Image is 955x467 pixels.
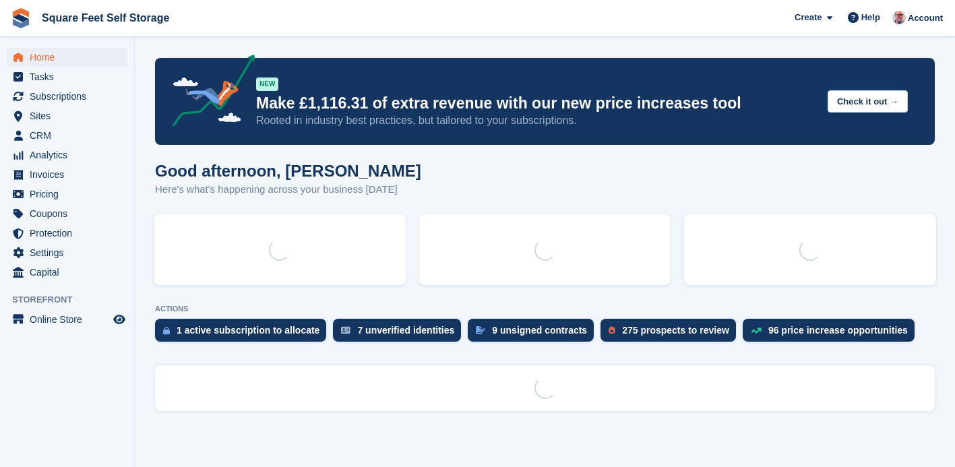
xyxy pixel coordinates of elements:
span: Pricing [30,185,111,204]
img: stora-icon-8386f47178a22dfd0bd8f6a31ec36ba5ce8667c1dd55bd0f319d3a0aa187defe.svg [11,8,31,28]
a: menu [7,126,127,145]
a: 1 active subscription to allocate [155,319,333,348]
span: Protection [30,224,111,243]
img: contract_signature_icon-13c848040528278c33f63329250d36e43548de30e8caae1d1a13099fd9432cc5.svg [476,326,485,334]
a: 9 unsigned contracts [468,319,600,348]
span: Settings [30,243,111,262]
div: 9 unsigned contracts [492,325,587,336]
div: 275 prospects to review [622,325,729,336]
a: 7 unverified identities [333,319,468,348]
span: Home [30,48,111,67]
img: David Greer [892,11,906,24]
a: Preview store [111,311,127,328]
a: menu [7,263,127,282]
span: Online Store [30,310,111,329]
a: Square Feet Self Storage [36,7,175,29]
p: Here's what's happening across your business [DATE] [155,182,421,197]
a: menu [7,146,127,164]
h1: Good afternoon, [PERSON_NAME] [155,162,421,180]
a: menu [7,224,127,243]
div: 1 active subscription to allocate [177,325,319,336]
p: ACTIONS [155,305,935,313]
span: Help [861,11,880,24]
a: menu [7,243,127,262]
img: prospect-51fa495bee0391a8d652442698ab0144808aea92771e9ea1ae160a38d050c398.svg [609,326,615,334]
img: price-adjustments-announcement-icon-8257ccfd72463d97f412b2fc003d46551f7dbcb40ab6d574587a9cd5c0d94... [161,55,255,131]
a: menu [7,67,127,86]
span: Sites [30,106,111,125]
a: menu [7,310,127,329]
span: Analytics [30,146,111,164]
a: menu [7,48,127,67]
img: price_increase_opportunities-93ffe204e8149a01c8c9dc8f82e8f89637d9d84a8eef4429ea346261dce0b2c0.svg [751,328,762,334]
span: CRM [30,126,111,145]
span: Account [908,11,943,25]
span: Create [795,11,822,24]
span: Subscriptions [30,87,111,106]
a: menu [7,165,127,184]
a: menu [7,204,127,223]
p: Make £1,116.31 of extra revenue with our new price increases tool [256,94,817,113]
a: menu [7,185,127,204]
a: menu [7,87,127,106]
span: Invoices [30,165,111,184]
a: 96 price increase opportunities [743,319,921,348]
div: 96 price increase opportunities [768,325,908,336]
div: NEW [256,77,278,91]
span: Capital [30,263,111,282]
img: active_subscription_to_allocate_icon-d502201f5373d7db506a760aba3b589e785aa758c864c3986d89f69b8ff3... [163,326,170,335]
img: verify_identity-adf6edd0f0f0b5bbfe63781bf79b02c33cf7c696d77639b501bdc392416b5a36.svg [341,326,350,334]
a: menu [7,106,127,125]
a: 275 prospects to review [600,319,743,348]
button: Check it out → [828,90,908,113]
div: 7 unverified identities [357,325,454,336]
p: Rooted in industry best practices, but tailored to your subscriptions. [256,113,817,128]
span: Coupons [30,204,111,223]
span: Tasks [30,67,111,86]
span: Storefront [12,293,134,307]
